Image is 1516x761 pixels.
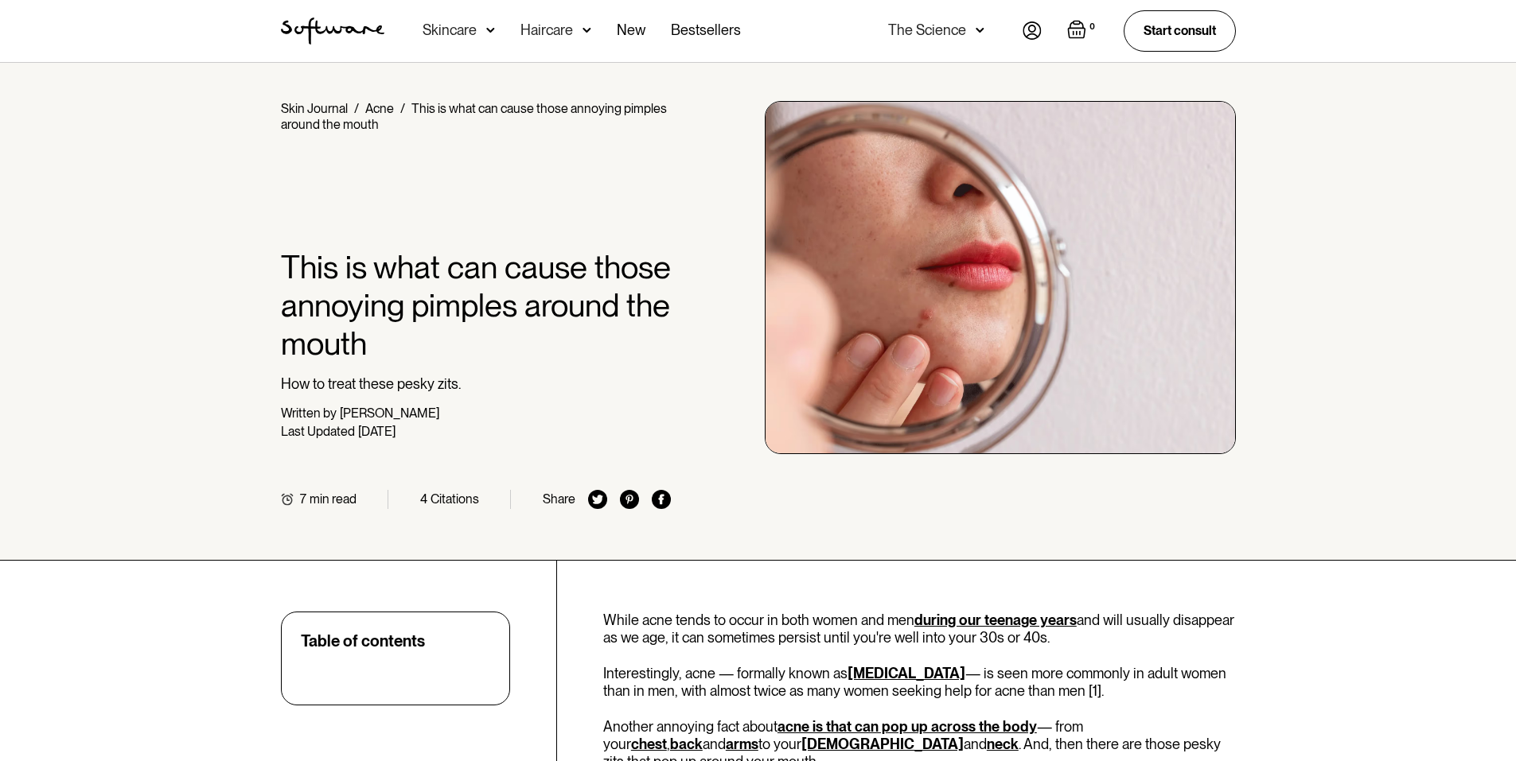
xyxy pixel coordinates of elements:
[520,22,573,38] div: Haircare
[888,22,966,38] div: The Science
[420,491,427,507] div: 4
[281,101,667,132] div: This is what can cause those annoying pimples around the mouth
[987,736,1019,752] a: neck
[914,612,1077,628] a: during our teenage years
[300,491,306,507] div: 7
[310,491,357,507] div: min read
[603,665,1236,699] p: Interestingly, acne — formally known as — is seen more commonly in adult women than in men, with ...
[281,424,355,439] div: Last Updated
[486,22,495,38] img: arrow down
[777,718,1037,735] a: acne is that can pop up across the body
[588,490,607,509] img: twitter icon
[340,406,439,421] div: [PERSON_NAME]
[976,22,984,38] img: arrow down
[423,22,477,38] div: Skincare
[281,375,672,393] p: How to treat these pesky zits.
[301,631,425,650] div: Table of contents
[801,736,964,752] a: [DEMOGRAPHIC_DATA]
[1124,10,1236,51] a: Start consult
[354,101,359,116] div: /
[281,101,348,116] a: Skin Journal
[603,612,1236,646] p: While acne tends to occur in both women and men and will usually disappear as we age, it can some...
[543,491,575,507] div: Share
[1086,20,1098,34] div: 0
[620,490,639,509] img: pinterest icon
[358,424,396,439] div: [DATE]
[431,491,479,507] div: Citations
[726,736,758,752] a: arms
[281,248,672,363] h1: This is what can cause those annoying pimples around the mouth
[365,101,394,116] a: Acne
[670,736,703,752] a: back
[652,490,671,509] img: facebook icon
[281,17,384,45] img: Software Logo
[400,101,405,116] div: /
[281,406,337,421] div: Written by
[583,22,591,38] img: arrow down
[848,665,965,681] a: [MEDICAL_DATA]
[631,736,667,752] a: chest
[1067,20,1098,42] a: Open empty cart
